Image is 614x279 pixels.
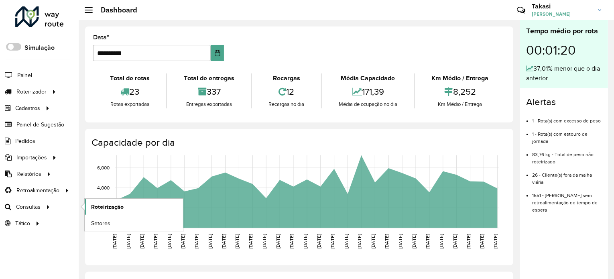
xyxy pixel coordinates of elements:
[112,234,117,248] text: [DATE]
[167,234,172,248] text: [DATE]
[194,234,199,248] text: [DATE]
[15,137,35,145] span: Pedidos
[532,186,602,214] li: 1551 - [PERSON_NAME] sem retroalimentação de tempo de espera
[16,170,41,178] span: Relatórios
[324,100,412,108] div: Média de ocupação no dia
[417,100,503,108] div: Km Médio / Entrega
[371,234,376,248] text: [DATE]
[493,234,498,248] text: [DATE]
[262,234,267,248] text: [DATE]
[169,73,249,83] div: Total de entregas
[180,234,185,248] text: [DATE]
[126,234,131,248] text: [DATE]
[512,2,530,19] a: Contato Rápido
[452,234,457,248] text: [DATE]
[234,234,240,248] text: [DATE]
[16,203,41,211] span: Consultas
[169,83,249,100] div: 337
[211,45,224,61] button: Choose Date
[97,165,110,170] text: 6,000
[91,203,124,211] span: Roteirização
[417,73,503,83] div: Km Médio / Entrega
[303,234,308,248] text: [DATE]
[480,234,485,248] text: [DATE]
[417,83,503,100] div: 8,252
[91,219,110,228] span: Setores
[97,185,110,190] text: 4,000
[16,120,64,129] span: Painel de Sugestão
[93,33,109,42] label: Data
[526,64,602,83] div: 37,01% menor que o dia anterior
[316,234,321,248] text: [DATE]
[398,234,403,248] text: [DATE]
[532,10,592,18] span: [PERSON_NAME]
[466,234,471,248] text: [DATE]
[526,96,602,108] h4: Alertas
[526,26,602,37] div: Tempo médio por rota
[254,73,319,83] div: Recargas
[254,83,319,100] div: 12
[411,234,417,248] text: [DATE]
[91,137,505,149] h4: Capacidade por dia
[425,234,430,248] text: [DATE]
[324,83,412,100] div: 171,39
[16,186,59,195] span: Retroalimentação
[275,234,281,248] text: [DATE]
[16,88,47,96] span: Roteirizador
[344,234,349,248] text: [DATE]
[221,234,226,248] text: [DATE]
[532,124,602,145] li: 1 - Rota(s) com estouro de jornada
[248,234,253,248] text: [DATE]
[93,6,137,14] h2: Dashboard
[324,73,412,83] div: Média Capacidade
[289,234,294,248] text: [DATE]
[532,145,602,165] li: 83,76 kg - Total de peso não roteirizado
[439,234,444,248] text: [DATE]
[17,71,32,79] span: Painel
[16,153,47,162] span: Importações
[330,234,335,248] text: [DATE]
[384,234,389,248] text: [DATE]
[153,234,158,248] text: [DATE]
[95,100,164,108] div: Rotas exportadas
[85,199,183,215] a: Roteirização
[532,111,602,124] li: 1 - Rota(s) com excesso de peso
[95,83,164,100] div: 23
[15,104,40,112] span: Cadastros
[532,2,592,10] h3: Takasi
[357,234,362,248] text: [DATE]
[207,234,213,248] text: [DATE]
[24,43,55,53] label: Simulação
[169,100,249,108] div: Entregas exportadas
[254,100,319,108] div: Recargas no dia
[526,37,602,64] div: 00:01:20
[139,234,144,248] text: [DATE]
[15,219,30,228] span: Tático
[85,215,183,231] a: Setores
[532,165,602,186] li: 26 - Cliente(s) fora da malha viária
[95,73,164,83] div: Total de rotas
